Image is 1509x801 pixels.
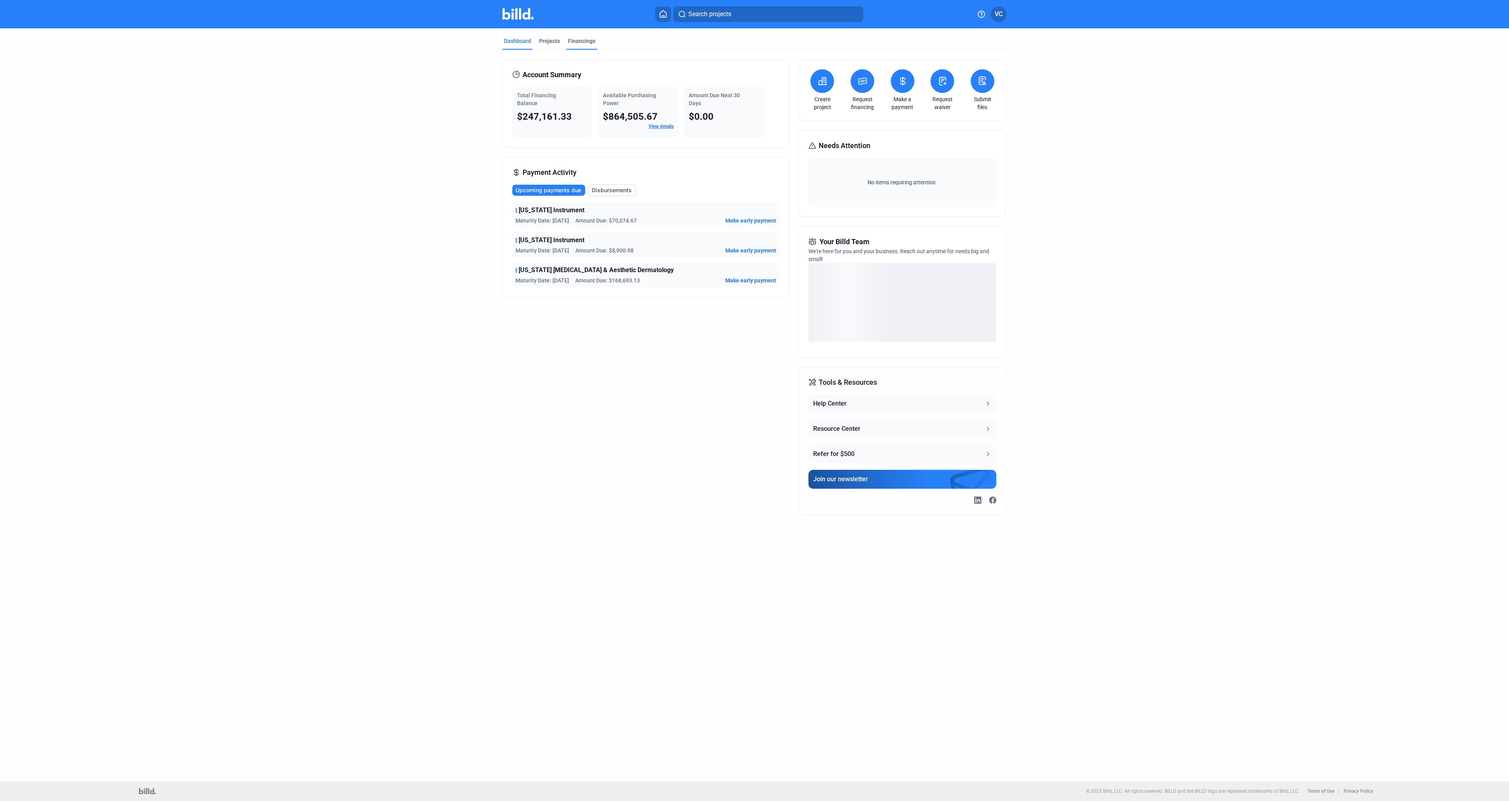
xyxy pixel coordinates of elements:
[515,217,569,224] span: Maturity Date: [DATE]
[649,124,674,129] a: View details
[819,140,870,151] span: Needs Attention
[515,276,569,284] span: Maturity Date: [DATE]
[1338,788,1340,794] p: |
[1344,788,1373,794] b: Privacy Policy
[575,247,634,254] span: Amount Due: $8,900.98
[689,92,740,106] span: Amount Due Next 30 Days
[515,247,569,254] span: Maturity Date: [DATE]
[568,37,595,45] div: Financings
[688,9,731,19] span: Search projects
[808,394,996,413] button: Help Center
[808,248,989,262] span: We're here for you and your business. Reach out anytime for needs big and small!
[969,95,996,111] a: Submit files
[725,217,776,224] button: Make early payment
[592,186,632,194] span: Disbursements
[1086,788,1300,794] p: © 2025 Billd, LLC. All rights reserved. BILLD and the BILLD logo are registered trademarks of Bil...
[725,247,776,254] button: Make early payment
[813,475,868,484] div: Join our newsletter
[517,92,556,106] span: Total Financing Balance
[502,8,534,20] img: Billd Company Logo
[603,111,658,122] span: $864,505.67
[812,178,993,186] span: No items requiring attention.
[519,235,584,245] span: [US_STATE] Instrument
[929,95,956,111] a: Request waiver
[575,276,640,284] span: Amount Due: $168,693.13
[689,111,714,122] span: $0.00
[523,167,577,178] span: Payment Activity
[539,37,560,45] div: Projects
[808,419,996,438] button: Resource Center
[519,206,584,215] span: [US_STATE] Instrument
[673,6,863,22] button: Search projects
[515,186,581,194] span: Upcoming payments due
[808,445,996,464] button: Refer for $500
[813,449,855,459] div: Refer for $500
[725,276,776,284] button: Make early payment
[991,6,1007,22] button: VC
[849,95,876,111] a: Request financing
[575,217,637,224] span: Amount Due: $70,074.67
[808,470,996,489] button: Join our newsletter
[1307,788,1335,794] b: Terms of Use
[512,185,585,196] button: Upcoming payments due
[808,95,836,111] a: Create project
[813,399,847,408] div: Help Center
[504,37,531,45] div: Dashboard
[588,184,636,196] button: Disbursements
[517,111,572,122] span: $247,161.33
[995,9,1003,19] span: VC
[889,95,916,111] a: Make a payment
[139,788,156,794] img: logo
[819,236,869,247] span: Your Billd Team
[819,377,877,388] span: Tools & Resources
[603,92,656,106] span: Available Purchasing Power
[519,265,674,275] span: [US_STATE] [MEDICAL_DATA] & Aesthetic Dermatology
[808,263,996,342] div: loading
[523,69,581,80] span: Account Summary
[813,424,860,434] div: Resource Center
